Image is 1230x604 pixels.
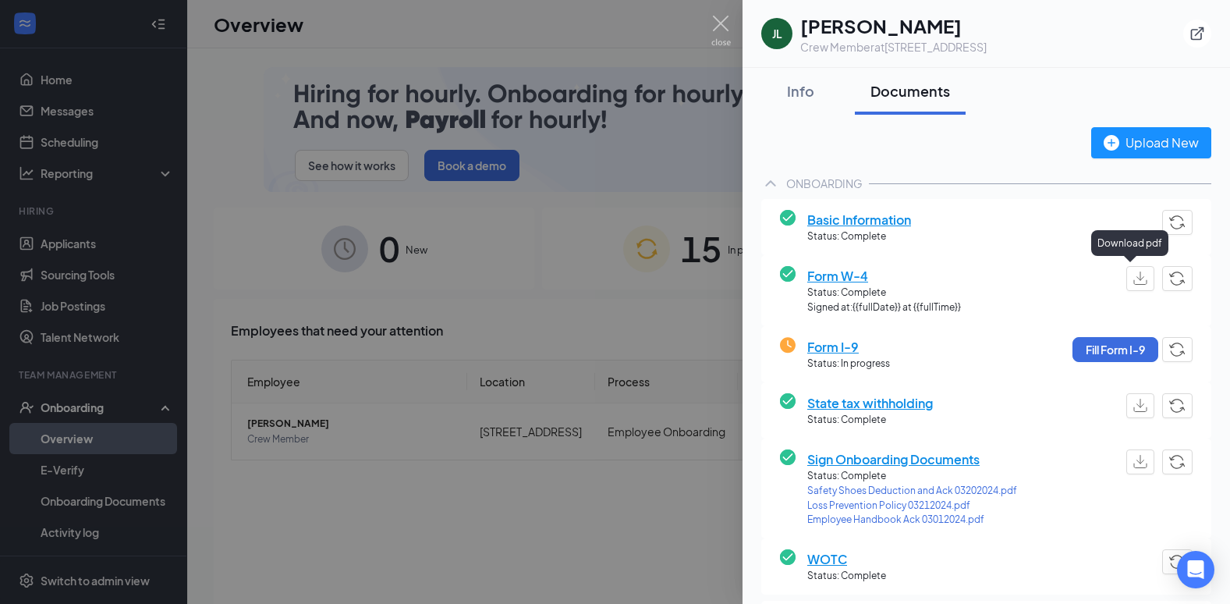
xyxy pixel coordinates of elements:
[807,210,911,229] span: Basic Information
[761,174,780,193] svg: ChevronUp
[777,81,824,101] div: Info
[1189,26,1205,41] svg: ExternalLink
[807,413,933,428] span: Status: Complete
[807,449,1017,469] span: Sign Onboarding Documents
[807,569,886,584] span: Status: Complete
[807,484,1017,499] a: Safety Shoes Deduction and Ack 03202024.pdf
[1091,127,1211,158] button: Upload New
[807,266,961,286] span: Form W-4
[807,513,1017,528] a: Employee Handbook Ack 03012024.pdf
[807,286,961,300] span: Status: Complete
[800,39,987,55] div: Crew Member at [STREET_ADDRESS]
[1183,20,1211,48] button: ExternalLink
[1177,551,1214,588] div: Open Intercom Messenger
[800,12,987,39] h1: [PERSON_NAME]
[1072,337,1158,362] button: Fill Form I-9
[807,499,1017,513] a: Loss Prevention Policy 03212024.pdf
[807,549,886,569] span: WOTC
[807,357,890,371] span: Status: In progress
[786,176,863,191] div: ONBOARDING
[1104,133,1199,152] div: Upload New
[807,469,1017,484] span: Status: Complete
[807,393,933,413] span: State tax withholding
[870,81,950,101] div: Documents
[807,337,890,357] span: Form I-9
[807,229,911,244] span: Status: Complete
[1091,230,1168,256] div: Download pdf
[807,300,961,315] span: Signed at: {{fullDate}} at {{fullTime}}
[772,26,782,41] div: JL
